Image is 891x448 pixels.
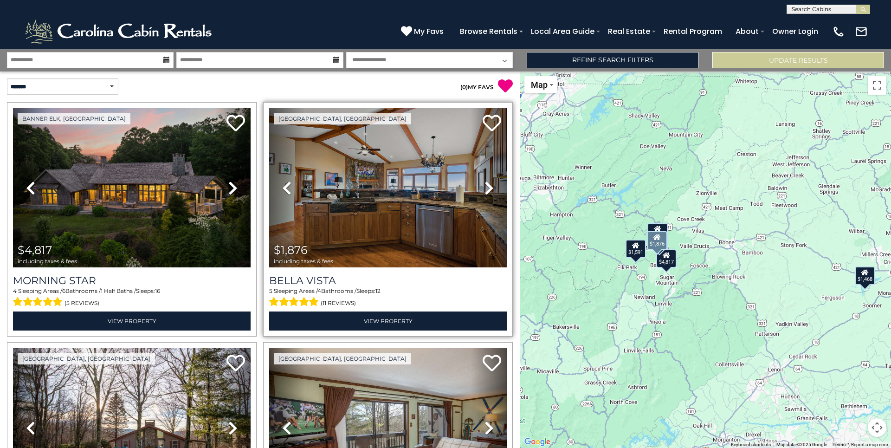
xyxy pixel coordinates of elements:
span: ( ) [460,84,468,91]
a: Add to favorites [226,114,245,134]
img: thumbnail_163276265.jpeg [13,108,251,267]
button: Keyboard shortcuts [731,442,771,448]
button: Toggle fullscreen view [868,76,886,95]
span: including taxes & fees [18,258,77,264]
img: White-1-2.png [23,18,216,45]
img: thumbnail_164493842.jpeg [269,108,507,267]
a: Open this area in Google Maps (opens a new window) [522,436,553,448]
a: About [731,23,763,39]
span: Map data ©2025 Google [776,442,827,447]
div: $1,876 [647,231,667,250]
a: Local Area Guide [526,23,599,39]
a: Owner Login [768,23,823,39]
a: Bella Vista [269,274,507,287]
span: $1,876 [274,243,308,257]
a: Banner Elk, [GEOGRAPHIC_DATA] [18,113,130,124]
a: [GEOGRAPHIC_DATA], [GEOGRAPHIC_DATA] [18,353,155,364]
a: Add to favorites [483,354,501,374]
div: Sleeping Areas / Bathrooms / Sleeps: [13,287,251,309]
a: Morning Star [13,274,251,287]
img: phone-regular-white.png [832,25,845,38]
a: [GEOGRAPHIC_DATA], [GEOGRAPHIC_DATA] [274,353,411,364]
a: Terms (opens in new tab) [833,442,846,447]
img: mail-regular-white.png [855,25,868,38]
span: Map [531,80,548,90]
a: Report a map error [851,442,888,447]
a: [GEOGRAPHIC_DATA], [GEOGRAPHIC_DATA] [274,113,411,124]
a: My Favs [401,26,446,38]
span: 5 [269,287,272,294]
div: $1,591 [626,240,646,258]
span: 1 Half Baths / [101,287,136,294]
span: 4 [13,287,17,294]
button: Change map style [524,76,557,93]
span: 4 [317,287,321,294]
span: 12 [375,287,381,294]
span: My Favs [414,26,444,37]
div: $4,817 [656,249,677,267]
a: Browse Rentals [455,23,522,39]
a: Real Estate [603,23,655,39]
span: including taxes & fees [274,258,333,264]
span: 16 [155,287,160,294]
img: Google [522,436,553,448]
div: Sleeping Areas / Bathrooms / Sleeps: [269,287,507,309]
span: $4,817 [18,243,52,257]
div: $1,468 [855,266,875,285]
div: $1,779 [647,223,668,241]
a: Refine Search Filters [527,52,698,68]
span: (11 reviews) [321,297,356,309]
a: Rental Program [659,23,727,39]
a: View Property [13,312,251,331]
button: Update Results [712,52,884,68]
div: $653 [651,232,668,250]
a: View Property [269,312,507,331]
span: (5 reviews) [65,297,99,309]
span: 6 [62,287,65,294]
button: Map camera controls [868,418,886,437]
a: Add to favorites [226,354,245,374]
a: Add to favorites [483,114,501,134]
span: 0 [462,84,466,91]
a: (0)MY FAVS [460,84,494,91]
